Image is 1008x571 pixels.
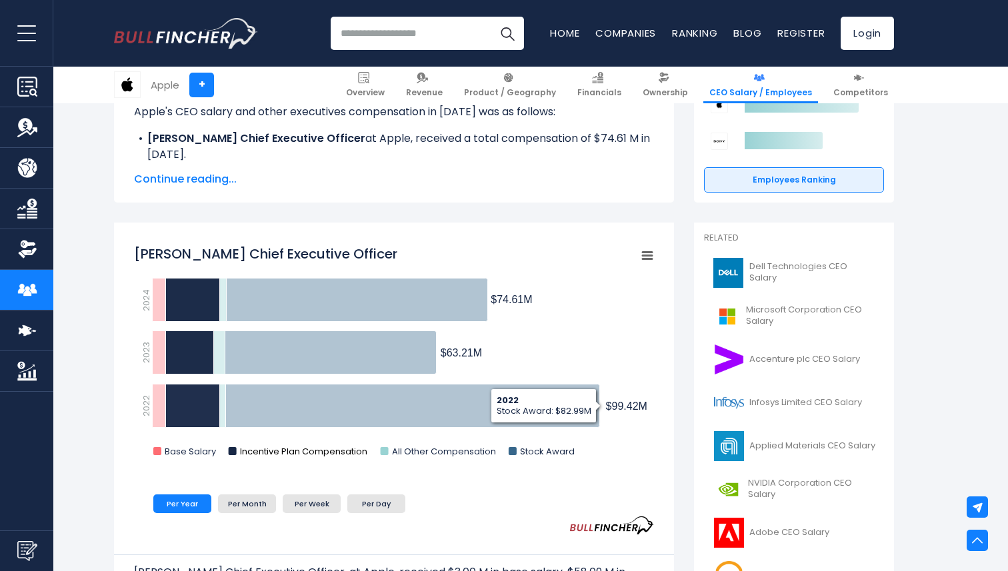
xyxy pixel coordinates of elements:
tspan: $99.42M [606,400,647,412]
span: Overview [346,87,385,98]
a: Microsoft Corporation CEO Salary [704,298,884,334]
text: 2023 [140,342,153,363]
a: Register [777,26,825,40]
svg: Tim Cook Chief Executive Officer [134,238,654,471]
button: Search [491,17,524,50]
a: Companies [595,26,656,40]
span: Continue reading... [134,171,654,187]
img: Sony Group Corporation competitors logo [711,133,728,150]
li: Per Day [347,494,405,513]
a: Revenue [400,67,449,103]
a: Go to homepage [114,18,257,49]
a: Infosys Limited CEO Salary [704,384,884,421]
a: Ranking [672,26,717,40]
img: ACN logo [712,344,745,374]
text: 2024 [140,289,153,311]
span: Ownership [643,87,688,98]
li: Per Week [283,494,341,513]
a: CEO Salary / Employees [703,67,818,103]
a: Financials [571,67,627,103]
a: Ownership [637,67,694,103]
li: at Apple, received a total compensation of $74.61 M in [DATE]. [134,131,654,163]
img: ADBE logo [712,518,745,548]
span: Accenture plc CEO Salary [749,354,860,365]
p: Apple's CEO salary and other executives compensation in [DATE] was as follows: [134,104,654,120]
span: Dell Technologies CEO Salary [749,261,876,284]
a: Applied Materials CEO Salary [704,428,884,464]
img: INFY logo [712,388,745,418]
tspan: $74.61M [491,294,532,305]
a: Competitors [827,67,894,103]
a: + [189,73,214,97]
img: Ownership [17,239,37,259]
a: Adobe CEO Salary [704,514,884,551]
span: Applied Materials CEO Salary [749,440,875,452]
a: Accenture plc CEO Salary [704,341,884,378]
img: Bullfincher logo [114,18,258,49]
tspan: $63.21M [441,347,482,358]
li: Per Year [153,494,211,513]
text: Incentive Plan Compensation [240,445,367,458]
a: Product / Geography [458,67,562,103]
a: Dell Technologies CEO Salary [704,255,884,291]
li: Per Month [218,494,276,513]
a: Login [841,17,894,50]
b: [PERSON_NAME] Chief Executive Officer [147,131,365,146]
span: Microsoft Corporation CEO Salary [746,304,876,327]
img: DELL logo [712,258,745,288]
a: Overview [340,67,391,103]
a: Blog [733,26,761,40]
span: Competitors [833,87,888,98]
img: Apple competitors logo [711,96,728,113]
text: Base Salary [165,445,217,458]
span: Product / Geography [464,87,556,98]
div: Apple [151,77,179,93]
img: AMAT logo [712,431,745,461]
text: 2022 [140,395,153,416]
a: NVIDIA Corporation CEO Salary [704,471,884,508]
a: Home [550,26,579,40]
span: Financials [577,87,621,98]
text: All Other Compensation [392,445,496,458]
span: NVIDIA Corporation CEO Salary [748,478,876,500]
span: Infosys Limited CEO Salary [749,397,862,408]
span: Revenue [406,87,443,98]
img: AAPL logo [115,72,140,97]
a: Employees Ranking [704,167,884,193]
span: CEO Salary / Employees [709,87,812,98]
img: NVDA logo [712,474,744,504]
text: Stock Award [520,445,575,458]
img: MSFT logo [712,301,742,331]
span: Adobe CEO Salary [749,527,829,538]
tspan: [PERSON_NAME] Chief Executive Officer [134,245,397,263]
p: Related [704,233,884,244]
